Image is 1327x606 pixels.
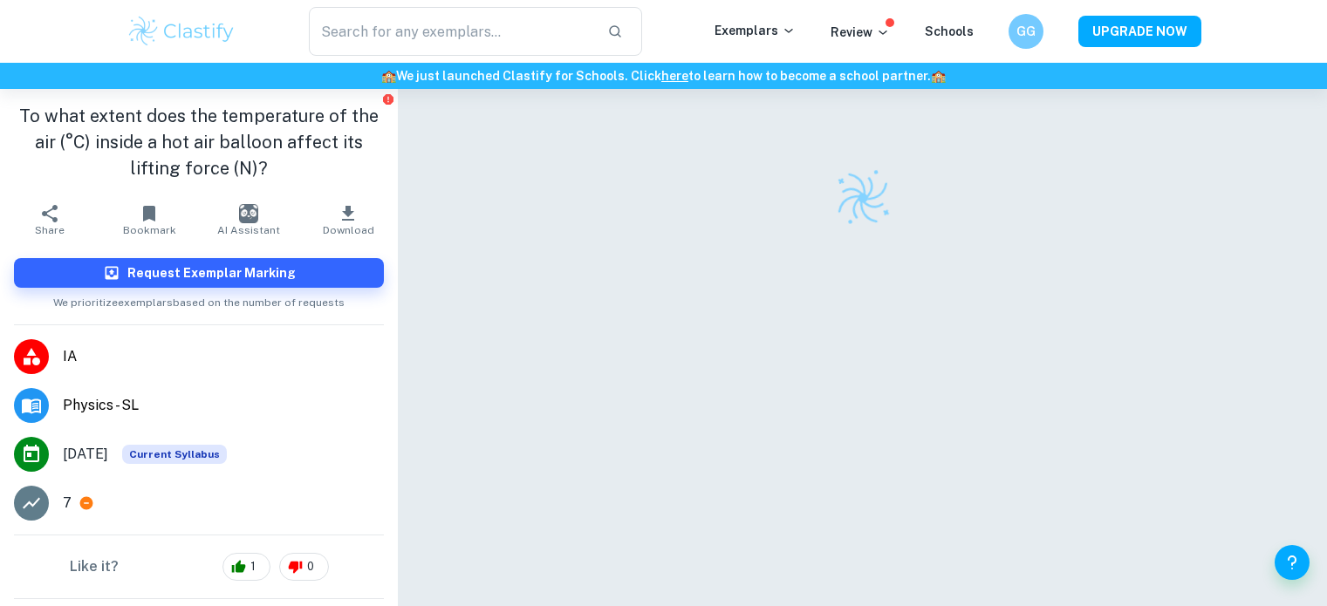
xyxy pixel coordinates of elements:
span: IA [63,346,384,367]
span: Physics - SL [63,395,384,416]
span: AI Assistant [217,224,280,236]
button: AI Assistant [199,195,298,244]
div: 1 [222,553,270,581]
p: Exemplars [715,21,796,40]
h6: Like it? [70,556,119,577]
h6: Request Exemplar Marking [127,263,296,283]
button: Download [298,195,398,244]
span: Share [35,224,65,236]
div: 0 [279,553,329,581]
button: Bookmark [99,195,199,244]
span: 0 [298,558,324,575]
span: [DATE] [63,444,108,465]
img: Clastify logo [127,14,237,49]
span: Current Syllabus [122,445,227,464]
span: Download [323,224,374,236]
h1: To what extent does the temperature of the air (°C) inside a hot air balloon affect its lifting f... [14,103,384,181]
h6: GG [1016,22,1036,41]
a: here [661,69,688,83]
h6: We just launched Clastify for Schools. Click to learn how to become a school partner. [3,66,1324,85]
p: 7 [63,493,72,514]
img: Clastify logo [825,160,899,235]
button: Request Exemplar Marking [14,258,384,288]
img: AI Assistant [239,204,258,223]
span: 🏫 [931,69,946,83]
input: Search for any exemplars... [309,7,594,56]
button: GG [1009,14,1043,49]
span: 1 [241,558,265,575]
button: UPGRADE NOW [1078,16,1201,47]
span: 🏫 [381,69,396,83]
button: Help and Feedback [1275,545,1310,580]
button: Report issue [381,92,394,106]
p: Review [831,23,890,42]
span: We prioritize exemplars based on the number of requests [53,288,345,310]
span: Bookmark [123,224,176,236]
a: Schools [925,24,974,38]
div: This exemplar is based on the current syllabus. Feel free to refer to it for inspiration/ideas wh... [122,445,227,464]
